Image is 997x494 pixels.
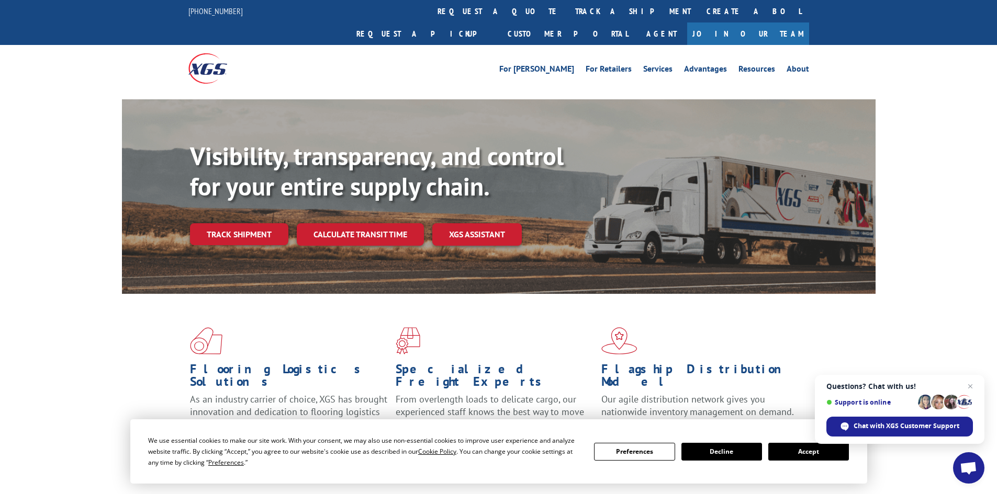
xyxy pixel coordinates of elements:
div: Open chat [953,452,984,484]
a: [PHONE_NUMBER] [188,6,243,16]
a: For Retailers [586,65,632,76]
span: Cookie Policy [418,447,456,456]
a: Advantages [684,65,727,76]
button: Preferences [594,443,675,461]
h1: Flagship Distribution Model [601,363,799,393]
a: Customer Portal [500,22,636,45]
a: Services [643,65,673,76]
div: Cookie Consent Prompt [130,419,867,484]
p: From overlength loads to delicate cargo, our experienced staff knows the best way to move your fr... [396,393,593,440]
button: Decline [681,443,762,461]
h1: Specialized Freight Experts [396,363,593,393]
a: Resources [738,65,775,76]
span: Support is online [826,398,914,406]
a: About [787,65,809,76]
span: Close chat [964,380,977,393]
a: For [PERSON_NAME] [499,65,574,76]
a: XGS ASSISTANT [432,223,522,246]
img: xgs-icon-focused-on-flooring-red [396,327,420,354]
div: Chat with XGS Customer Support [826,417,973,436]
a: Agent [636,22,687,45]
a: Track shipment [190,223,288,245]
span: Questions? Chat with us! [826,382,973,390]
a: Calculate transit time [297,223,424,246]
span: Our agile distribution network gives you nationwide inventory management on demand. [601,393,794,418]
b: Visibility, transparency, and control for your entire supply chain. [190,140,564,202]
span: Chat with XGS Customer Support [854,421,959,431]
div: We use essential cookies to make our site work. With your consent, we may also use non-essential ... [148,435,581,468]
a: Join Our Team [687,22,809,45]
img: xgs-icon-total-supply-chain-intelligence-red [190,327,222,354]
img: xgs-icon-flagship-distribution-model-red [601,327,637,354]
h1: Flooring Logistics Solutions [190,363,388,393]
a: Request a pickup [349,22,500,45]
span: Preferences [208,458,244,467]
span: As an industry carrier of choice, XGS has brought innovation and dedication to flooring logistics... [190,393,387,430]
button: Accept [768,443,849,461]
